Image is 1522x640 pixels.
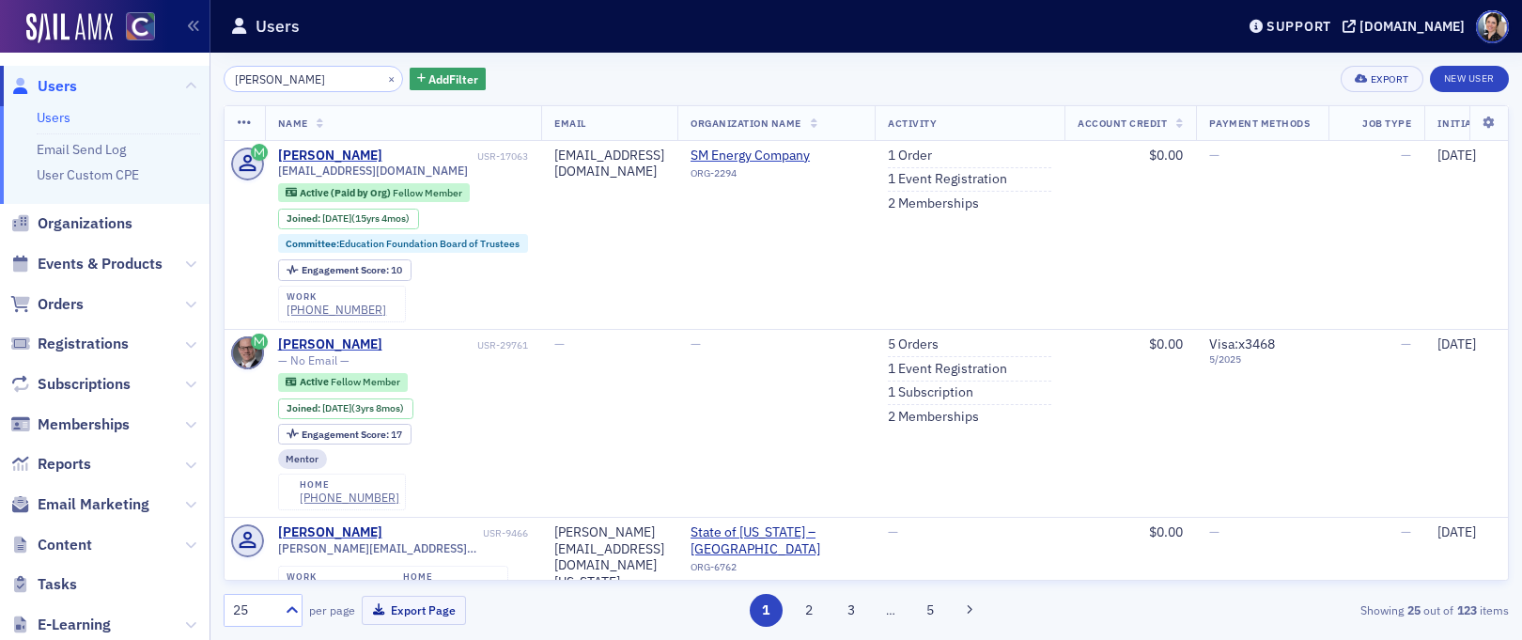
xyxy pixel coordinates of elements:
[10,574,77,595] a: Tasks
[278,234,529,253] div: Committee:
[10,334,129,354] a: Registrations
[888,195,979,212] a: 2 Memberships
[302,263,391,276] span: Engagement Score :
[888,523,898,540] span: —
[362,596,466,625] button: Export Page
[322,212,410,225] div: (15yrs 4mos)
[914,594,947,627] button: 5
[1209,147,1219,164] span: —
[10,294,84,315] a: Orders
[1343,20,1471,33] button: [DOMAIN_NAME]
[1209,523,1219,540] span: —
[300,491,399,505] a: [PHONE_NUMBER]
[300,479,399,491] div: home
[278,424,412,445] div: Engagement Score: 17
[38,254,163,274] span: Events & Products
[38,374,131,395] span: Subscriptions
[38,494,149,515] span: Email Marketing
[428,70,478,87] span: Add Filter
[10,414,130,435] a: Memberships
[10,254,163,274] a: Events & Products
[385,150,528,163] div: USR-17063
[278,148,382,164] a: [PERSON_NAME]
[322,402,404,414] div: (3yrs 8mos)
[691,167,862,186] div: ORG-2294
[309,601,355,618] label: per page
[256,15,300,38] h1: Users
[1437,336,1476,352] span: [DATE]
[385,339,528,351] div: USR-29761
[38,294,84,315] span: Orders
[410,68,487,91] button: AddFilter
[1404,601,1423,618] strong: 25
[287,212,322,225] span: Joined :
[278,259,412,280] div: Engagement Score: 10
[888,171,1007,188] a: 1 Event Registration
[302,428,391,441] span: Engagement Score :
[287,571,386,583] div: work
[286,238,520,250] a: Committee:Education Foundation Board of Trustees
[691,524,862,557] span: State of Colorado – Denver
[287,402,322,414] span: Joined :
[750,594,783,627] button: 1
[300,375,331,388] span: Active
[37,141,126,158] a: Email Send Log
[1209,117,1310,130] span: Payment Methods
[300,186,393,199] span: Active (Paid by Org)
[1094,601,1509,618] div: Showing out of items
[1078,117,1167,130] span: Account Credit
[10,374,131,395] a: Subscriptions
[286,376,399,388] a: Active Fellow Member
[888,384,973,401] a: 1 Subscription
[1341,66,1422,92] button: Export
[126,12,155,41] img: SailAMX
[10,76,77,97] a: Users
[1437,523,1476,540] span: [DATE]
[1149,336,1183,352] span: $0.00
[37,109,70,126] a: Users
[26,13,113,43] img: SailAMX
[888,117,937,130] span: Activity
[385,527,528,539] div: USR-9466
[835,594,868,627] button: 3
[1362,117,1411,130] span: Job Type
[322,211,351,225] span: [DATE]
[554,117,586,130] span: Email
[278,164,468,178] span: [EMAIL_ADDRESS][DOMAIN_NAME]
[888,361,1007,378] a: 1 Event Registration
[10,494,149,515] a: Email Marketing
[554,148,664,180] div: [EMAIL_ADDRESS][DOMAIN_NAME]
[1437,147,1476,164] span: [DATE]
[38,615,111,635] span: E-Learning
[278,524,382,541] div: [PERSON_NAME]
[1359,18,1465,35] div: [DOMAIN_NAME]
[10,615,111,635] a: E-Learning
[1266,18,1331,35] div: Support
[38,535,92,555] span: Content
[554,336,565,352] span: —
[393,186,462,199] span: Fellow Member
[691,148,862,164] span: SM Energy Company
[1401,147,1411,164] span: —
[278,209,419,229] div: Joined: 2010-03-31 00:00:00
[278,449,328,468] div: Mentor
[278,398,413,419] div: Joined: 2021-11-30 00:00:00
[1453,601,1480,618] strong: 123
[278,117,308,130] span: Name
[877,601,904,618] span: …
[278,336,382,353] a: [PERSON_NAME]
[691,561,862,580] div: ORG-6762
[1430,66,1509,92] a: New User
[322,401,351,414] span: [DATE]
[888,409,979,426] a: 2 Memberships
[38,454,91,475] span: Reports
[691,336,701,352] span: —
[383,70,400,86] button: ×
[10,535,92,555] a: Content
[1371,74,1409,85] div: Export
[286,237,339,250] span: Committee :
